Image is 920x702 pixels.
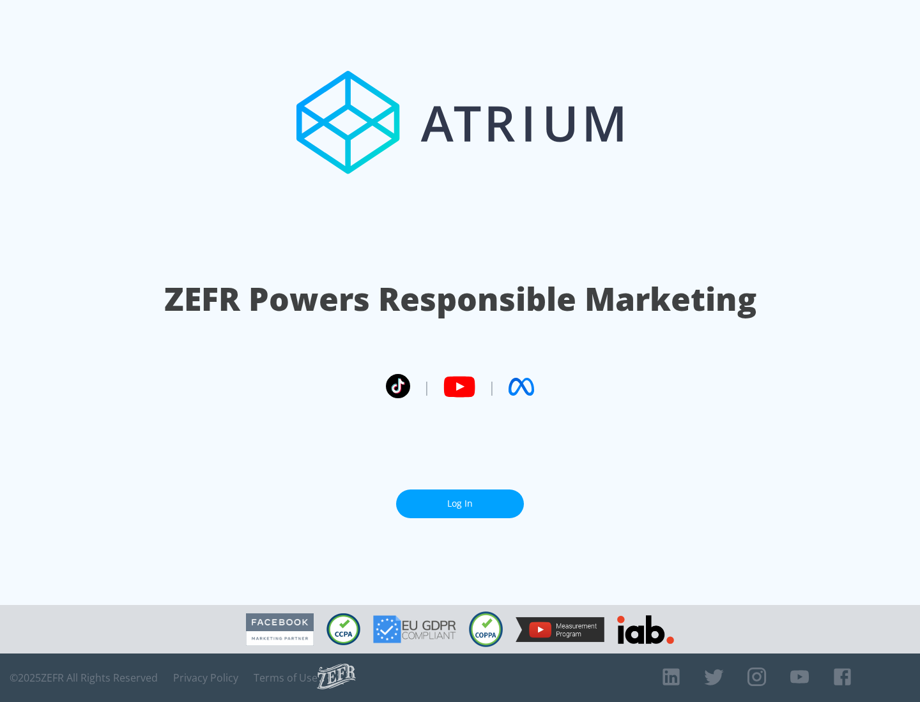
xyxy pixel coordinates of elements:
h1: ZEFR Powers Responsible Marketing [164,277,756,321]
span: | [423,377,431,396]
img: Facebook Marketing Partner [246,613,314,646]
img: CCPA Compliant [326,613,360,645]
a: Privacy Policy [173,671,238,684]
a: Terms of Use [254,671,318,684]
span: | [488,377,496,396]
img: GDPR Compliant [373,615,456,643]
span: © 2025 ZEFR All Rights Reserved [10,671,158,684]
img: COPPA Compliant [469,611,503,647]
a: Log In [396,489,524,518]
img: IAB [617,615,674,644]
img: YouTube Measurement Program [516,617,604,642]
